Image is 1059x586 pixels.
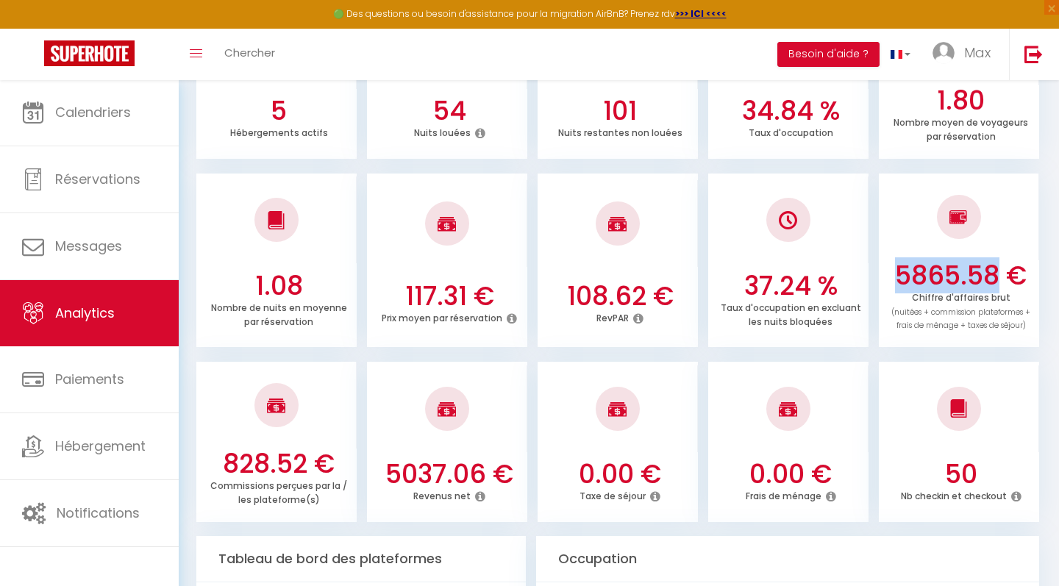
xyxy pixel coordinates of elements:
p: Nuits louées [414,124,471,139]
span: Messages [55,237,122,255]
img: ... [933,42,955,64]
span: Hébergement [55,437,146,455]
a: ... Max [921,29,1009,80]
h3: 108.62 € [546,281,694,312]
p: Nombre de nuits en moyenne par réservation [211,299,347,328]
p: Taux d'occupation [749,124,833,139]
span: (nuitées + commission plateformes + frais de ménage + taxes de séjour) [891,307,1030,332]
h3: 828.52 € [204,449,353,479]
h3: 37.24 % [716,271,865,301]
p: Revenus net [413,487,471,502]
span: Analytics [55,304,115,322]
a: Chercher [213,29,286,80]
span: Paiements [55,370,124,388]
p: Prix moyen par réservation [382,309,502,324]
span: Chercher [224,45,275,60]
h3: 1.08 [204,271,353,301]
h3: 117.31 € [375,281,524,312]
button: Besoin d'aide ? [777,42,880,67]
span: Réservations [55,170,140,188]
p: Chiffre d'affaires brut [891,288,1030,332]
img: NO IMAGE [949,208,968,226]
span: Max [964,43,991,62]
h3: 50 [887,459,1035,490]
span: Calendriers [55,103,131,121]
p: Frais de ménage [746,487,821,502]
a: >>> ICI <<<< [675,7,727,20]
div: Occupation [536,536,1039,582]
p: Taxe de séjour [580,487,646,502]
p: Commissions perçues par la / les plateforme(s) [210,476,347,506]
p: RevPAR [596,309,629,324]
span: Notifications [57,504,140,522]
p: Nb checkin et checkout [901,487,1007,502]
img: Super Booking [44,40,135,66]
h3: 5 [204,96,353,126]
h3: 54 [375,96,524,126]
p: Nombre moyen de voyageurs par réservation [894,113,1028,143]
img: NO IMAGE [779,211,797,229]
img: logout [1024,45,1043,63]
p: Taux d'occupation en excluant les nuits bloquées [721,299,861,328]
div: Tableau de bord des plateformes [196,536,526,582]
h3: 34.84 % [716,96,865,126]
h3: 1.80 [887,85,1035,116]
h3: 5865.58 € [887,260,1035,291]
p: Nuits restantes non louées [558,124,682,139]
h3: 101 [546,96,694,126]
h3: 0.00 € [546,459,694,490]
h3: 0.00 € [716,459,865,490]
h3: 5037.06 € [375,459,524,490]
p: Hébergements actifs [230,124,328,139]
